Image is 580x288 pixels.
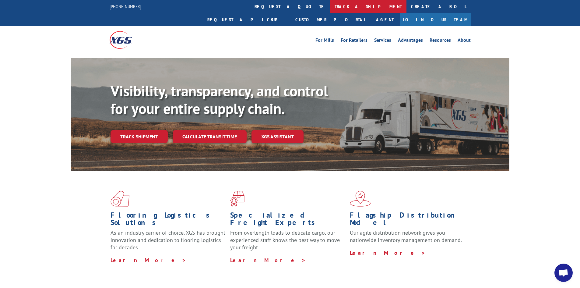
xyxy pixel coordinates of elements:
[203,13,291,26] a: Request a pickup
[230,229,345,256] p: From overlength loads to delicate cargo, our experienced staff knows the best way to move your fr...
[111,229,225,251] span: As an industry carrier of choice, XGS has brought innovation and dedication to flooring logistics...
[230,257,306,264] a: Learn More >
[230,191,244,207] img: xgs-icon-focused-on-flooring-red
[291,13,370,26] a: Customer Portal
[111,81,328,118] b: Visibility, transparency, and control for your entire supply chain.
[173,130,247,143] a: Calculate transit time
[111,130,168,143] a: Track shipment
[251,130,304,143] a: XGS ASSISTANT
[430,38,451,44] a: Resources
[398,38,423,44] a: Advantages
[111,191,129,207] img: xgs-icon-total-supply-chain-intelligence-red
[458,38,471,44] a: About
[111,257,186,264] a: Learn More >
[341,38,367,44] a: For Retailers
[370,13,400,26] a: Agent
[400,13,471,26] a: Join Our Team
[110,3,141,9] a: [PHONE_NUMBER]
[350,191,371,207] img: xgs-icon-flagship-distribution-model-red
[350,229,462,244] span: Our agile distribution network gives you nationwide inventory management on demand.
[554,264,573,282] div: Open chat
[374,38,391,44] a: Services
[315,38,334,44] a: For Mills
[230,212,345,229] h1: Specialized Freight Experts
[111,212,226,229] h1: Flooring Logistics Solutions
[350,212,465,229] h1: Flagship Distribution Model
[350,249,426,256] a: Learn More >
